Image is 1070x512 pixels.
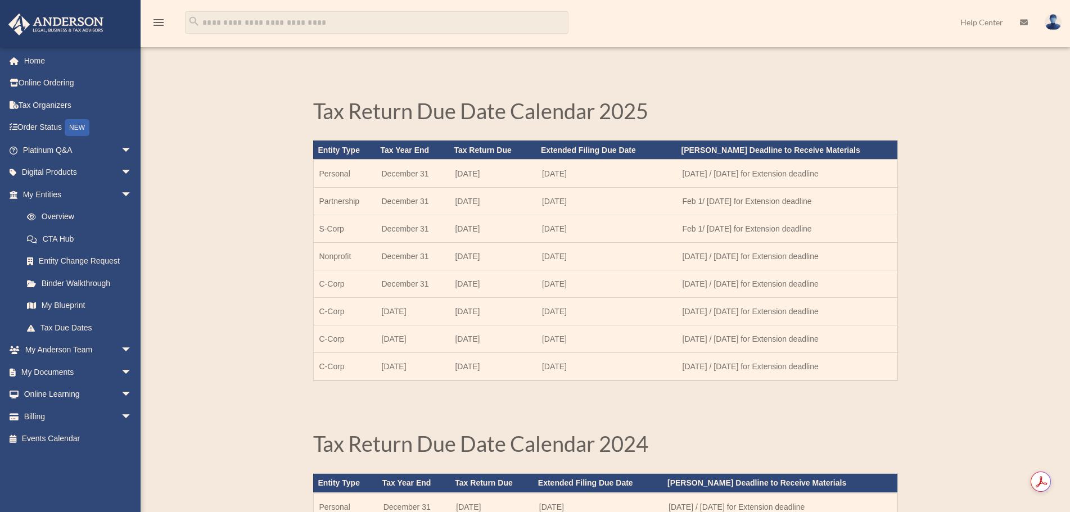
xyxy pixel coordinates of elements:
span: arrow_drop_down [121,139,143,162]
td: [DATE] / [DATE] for Extension deadline [677,298,897,325]
td: [DATE] [449,298,536,325]
td: [DATE] [449,325,536,353]
td: [DATE] / [DATE] for Extension deadline [677,353,897,381]
td: Feb 1/ [DATE] for Extension deadline [677,215,897,243]
a: My Anderson Teamarrow_drop_down [8,339,149,361]
td: December 31 [376,188,450,215]
td: [DATE] [449,353,536,381]
th: Tax Return Due [450,474,534,493]
a: Platinum Q&Aarrow_drop_down [8,139,149,161]
a: Billingarrow_drop_down [8,405,149,428]
img: User Pic [1045,14,1062,30]
span: arrow_drop_down [121,339,143,362]
td: C-Corp [313,298,376,325]
span: arrow_drop_down [121,383,143,406]
th: Entity Type [313,141,376,160]
th: Tax Year End [378,474,451,493]
th: [PERSON_NAME] Deadline to Receive Materials [677,141,897,160]
td: December 31 [376,270,450,298]
a: My Blueprint [16,294,149,317]
a: menu [152,20,165,29]
a: My Entitiesarrow_drop_down [8,183,149,206]
span: arrow_drop_down [121,183,143,206]
h1: Tax Return Due Date Calendar 2025 [313,100,898,127]
td: December 31 [376,243,450,270]
a: CTA Hub [16,228,149,250]
td: [DATE] [536,188,677,215]
a: Tax Organizers [8,94,149,116]
th: Entity Type [313,474,378,493]
td: [DATE] [536,270,677,298]
a: My Documentsarrow_drop_down [8,361,149,383]
td: S-Corp [313,215,376,243]
span: arrow_drop_down [121,361,143,384]
td: [DATE] / [DATE] for Extension deadline [677,325,897,353]
td: C-Corp [313,270,376,298]
a: Digital Productsarrow_drop_down [8,161,149,184]
td: [DATE] [536,298,677,325]
th: Extended Filing Due Date [534,474,663,493]
img: Anderson Advisors Platinum Portal [5,13,107,35]
td: C-Corp [313,325,376,353]
i: menu [152,16,165,29]
td: December 31 [376,215,450,243]
td: [DATE] [376,298,450,325]
th: Tax Return Due [449,141,536,160]
a: Online Learningarrow_drop_down [8,383,149,406]
h1: Tax Return Due Date Calendar 2024 [313,433,898,460]
span: arrow_drop_down [121,405,143,428]
td: Personal [313,160,376,188]
td: Feb 1/ [DATE] for Extension deadline [677,188,897,215]
span: arrow_drop_down [121,161,143,184]
th: Extended Filing Due Date [536,141,677,160]
td: Partnership [313,188,376,215]
i: search [188,15,200,28]
td: [DATE] / [DATE] for Extension deadline [677,243,897,270]
td: [DATE] [449,243,536,270]
a: Tax Due Dates [16,316,143,339]
td: [DATE] [449,160,536,188]
td: [DATE] [536,160,677,188]
td: [DATE] [536,215,677,243]
a: Home [8,49,149,72]
td: [DATE] [449,270,536,298]
td: [DATE] / [DATE] for Extension deadline [677,270,897,298]
td: [DATE] [449,215,536,243]
a: Overview [16,206,149,228]
td: [DATE] [536,353,677,381]
td: [DATE] [449,188,536,215]
a: Online Ordering [8,72,149,94]
td: Nonprofit [313,243,376,270]
div: NEW [65,119,89,136]
td: [DATE] [376,353,450,381]
td: [DATE] [376,325,450,353]
th: Tax Year End [376,141,450,160]
a: Events Calendar [8,428,149,450]
td: C-Corp [313,353,376,381]
a: Order StatusNEW [8,116,149,139]
th: [PERSON_NAME] Deadline to Receive Materials [663,474,897,493]
td: [DATE] [536,243,677,270]
td: [DATE] [536,325,677,353]
td: December 31 [376,160,450,188]
a: Binder Walkthrough [16,272,149,294]
td: [DATE] / [DATE] for Extension deadline [677,160,897,188]
a: Entity Change Request [16,250,149,273]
